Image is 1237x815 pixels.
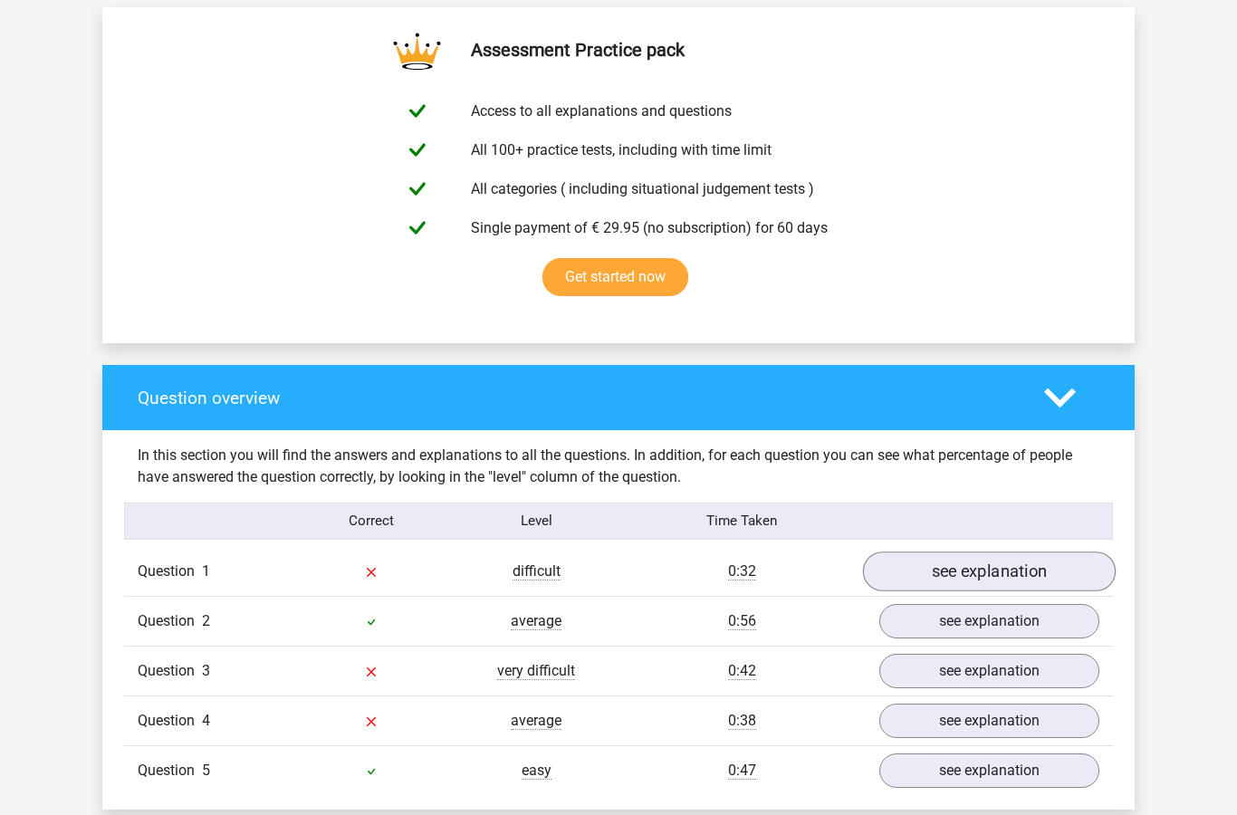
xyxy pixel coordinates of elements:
span: 3 [202,662,210,679]
a: see explanation [863,551,1116,591]
span: average [511,612,561,630]
span: Question [138,561,202,582]
span: 0:56 [728,612,756,630]
span: Question [138,710,202,732]
span: Question [138,610,202,632]
span: very difficult [497,662,575,680]
span: 0:47 [728,762,756,780]
span: average [511,712,561,730]
span: 0:32 [728,562,756,580]
span: 0:42 [728,662,756,680]
span: 4 [202,712,210,729]
span: Question [138,760,202,781]
div: Level [454,511,618,532]
a: see explanation [879,753,1099,788]
span: easy [522,762,551,780]
span: 2 [202,612,210,629]
div: In this section you will find the answers and explanations to all the questions. In addition, for... [124,445,1113,488]
a: see explanation [879,654,1099,688]
span: 5 [202,762,210,779]
h4: Question overview [138,388,1017,408]
a: Get started now [542,258,688,296]
span: Question [138,660,202,682]
a: see explanation [879,604,1099,638]
a: see explanation [879,704,1099,738]
div: Time Taken [618,511,866,532]
span: difficult [513,562,561,580]
span: 0:38 [728,712,756,730]
div: Correct [290,511,455,532]
span: 1 [202,562,210,580]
